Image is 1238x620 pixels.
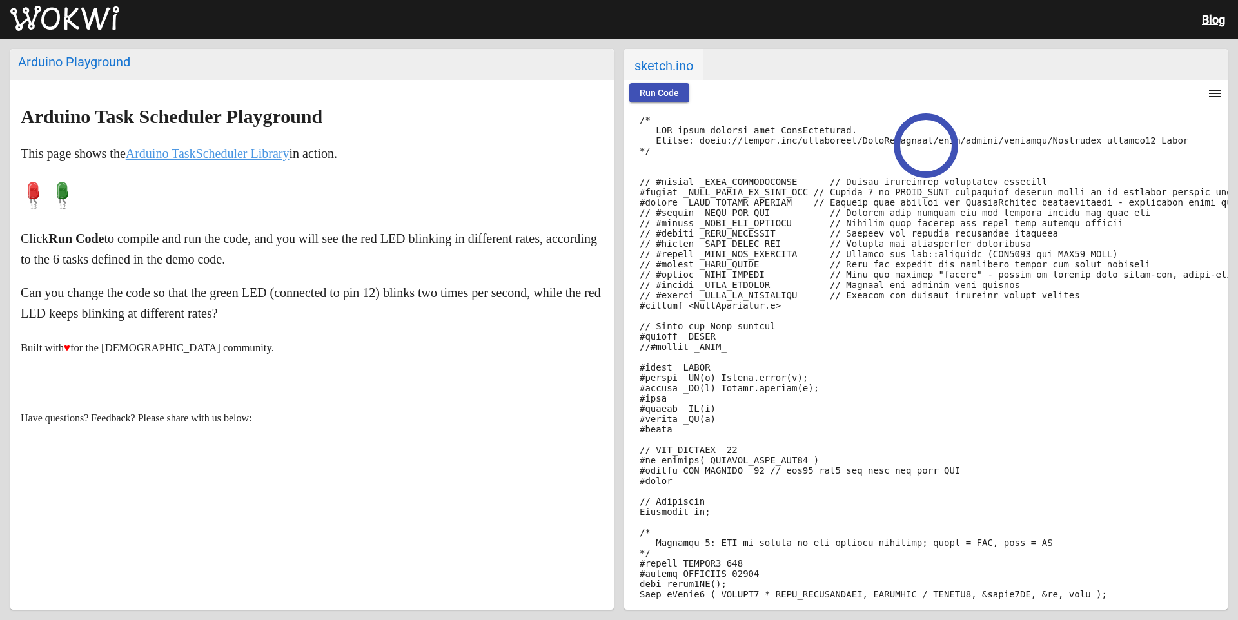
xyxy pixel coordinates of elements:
p: Click to compile and run the code, and you will see the red LED blinking in different rates, acco... [21,228,604,269]
img: Wokwi [10,6,119,32]
span: sketch.ino [624,49,703,80]
button: Run Code [629,83,689,102]
div: Arduino Playground [18,54,606,70]
small: Built with for the [DEMOGRAPHIC_DATA] community. [21,342,274,354]
a: Blog [1202,13,1225,26]
strong: Run Code [48,231,104,246]
span: Have questions? Feedback? Please share with us below: [21,412,252,423]
span: ♥ [64,342,70,354]
p: Can you change the code so that the green LED (connected to pin 12) blinks two times per second, ... [21,282,604,324]
h2: Arduino Task Scheduler Playground [21,106,604,127]
a: Arduino TaskScheduler Library [126,146,290,160]
p: This page shows the in action. [21,143,604,164]
span: Run Code [640,88,679,98]
mat-icon: menu [1207,86,1223,101]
